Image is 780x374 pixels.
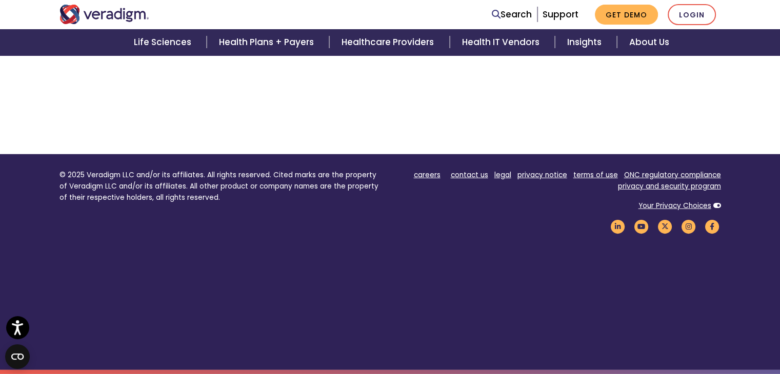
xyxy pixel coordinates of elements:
a: privacy notice [517,170,567,180]
a: Your Privacy Choices [638,201,711,211]
a: Search [492,8,532,22]
a: careers [414,170,441,180]
button: Open CMP widget [5,344,30,369]
a: Insights [555,29,617,55]
a: legal [494,170,511,180]
img: Veradigm logo [59,5,149,24]
a: Veradigm Twitter Link [656,221,674,231]
a: About Us [617,29,682,55]
a: Healthcare Providers [329,29,449,55]
a: contact us [451,170,488,180]
a: Support [543,8,578,20]
a: Get Demo [595,5,658,25]
a: privacy and security program [618,181,721,191]
a: Health IT Vendors [450,29,555,55]
a: Life Sciences [122,29,207,55]
a: Veradigm Instagram Link [680,221,697,231]
a: Veradigm Facebook Link [704,221,721,231]
a: Login [668,4,716,25]
a: Veradigm LinkedIn Link [609,221,627,231]
a: ONC regulatory compliance [624,170,721,180]
p: © 2025 Veradigm LLC and/or its affiliates. All rights reserved. Cited marks are the property of V... [59,170,383,203]
a: Veradigm YouTube Link [633,221,650,231]
a: Health Plans + Payers [207,29,329,55]
a: terms of use [573,170,618,180]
